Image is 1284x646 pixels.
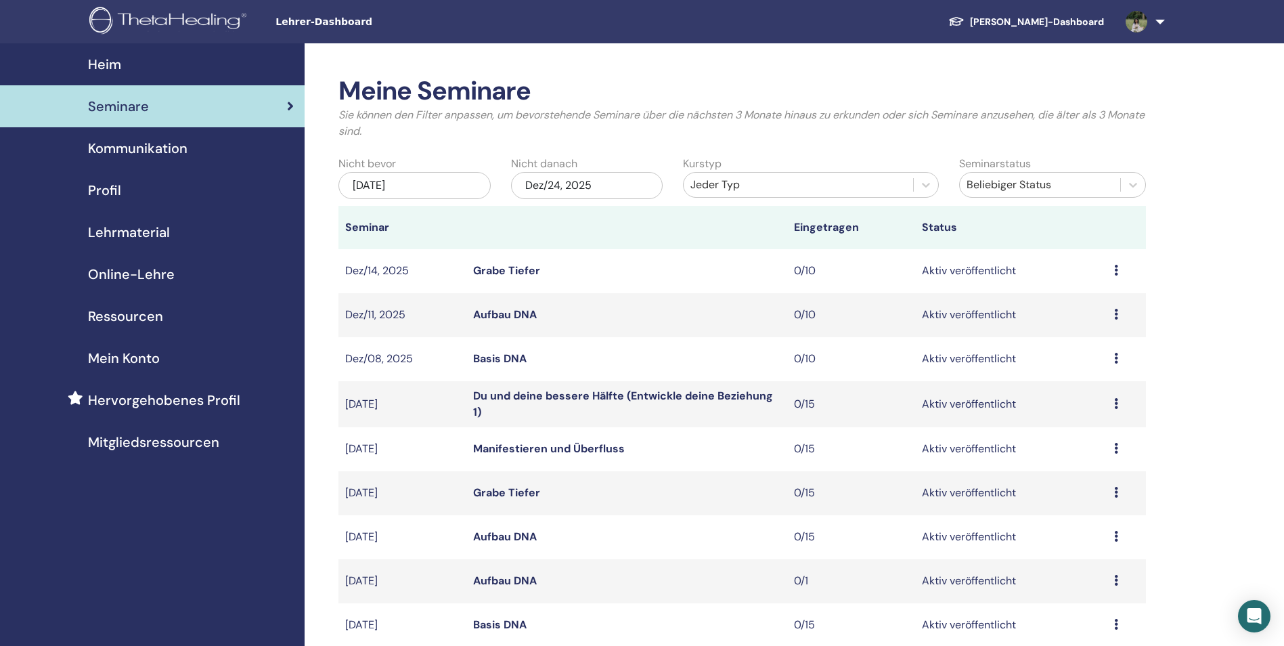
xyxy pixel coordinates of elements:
div: Beliebiger Status [967,177,1113,193]
td: Aktiv veröffentlicht [915,471,1107,515]
span: Lehrmaterial [88,222,170,242]
span: Hervorgehobenes Profil [88,390,240,410]
td: Aktiv veröffentlicht [915,515,1107,559]
span: Kommunikation [88,138,187,158]
div: Dez/24, 2025 [511,172,663,199]
td: Dez/08, 2025 [338,337,466,381]
td: [DATE] [338,515,466,559]
a: Aufbau DNA [473,307,537,322]
td: 0/15 [787,381,915,427]
td: Aktiv veröffentlicht [915,381,1107,427]
label: Seminarstatus [959,156,1031,172]
td: 0/10 [787,249,915,293]
span: Heim [88,54,121,74]
span: Mein Konto [88,348,160,368]
th: Eingetragen [787,206,915,249]
span: Lehrer-Dashboard [275,15,479,29]
td: [DATE] [338,559,466,603]
td: Dez/14, 2025 [338,249,466,293]
img: default.jpg [1126,11,1147,33]
a: Manifestieren und Überfluss [473,442,625,456]
td: Dez/11, 2025 [338,293,466,337]
p: Sie können den Filter anpassen, um bevorstehende Seminare über die nächsten 3 Monate hinaus zu er... [338,107,1146,139]
td: 0/15 [787,471,915,515]
span: Mitgliedsressourcen [88,432,219,452]
a: Grabe Tiefer [473,263,540,278]
td: 0/1 [787,559,915,603]
td: Aktiv veröffentlicht [915,427,1107,471]
a: Basis DNA [473,618,527,632]
a: Grabe Tiefer [473,486,540,500]
td: Aktiv veröffentlicht [915,293,1107,337]
td: Aktiv veröffentlicht [915,249,1107,293]
label: Nicht bevor [338,156,396,172]
h2: Meine Seminare [338,76,1146,107]
th: Status [915,206,1107,249]
td: Aktiv veröffentlicht [915,559,1107,603]
div: Open Intercom Messenger [1238,600,1270,632]
div: [DATE] [338,172,491,199]
th: Seminar [338,206,466,249]
a: Du und deine bessere Hälfte (Entwickle deine Beziehung 1) [473,389,773,419]
a: Aufbau DNA [473,574,537,588]
td: 0/15 [787,515,915,559]
td: 0/10 [787,293,915,337]
td: 0/10 [787,337,915,381]
a: Aufbau DNA [473,530,537,544]
td: 0/15 [787,427,915,471]
span: Ressourcen [88,306,163,326]
td: [DATE] [338,381,466,427]
td: [DATE] [338,427,466,471]
label: Kurstyp [683,156,722,172]
a: [PERSON_NAME]-Dashboard [937,9,1115,35]
a: Basis DNA [473,351,527,366]
img: graduation-cap-white.svg [948,16,965,27]
td: [DATE] [338,471,466,515]
span: Seminare [88,96,149,116]
div: Jeder Typ [690,177,906,193]
td: Aktiv veröffentlicht [915,337,1107,381]
span: Online-Lehre [88,264,175,284]
img: logo.png [89,7,251,37]
label: Nicht danach [511,156,577,172]
span: Profil [88,180,121,200]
